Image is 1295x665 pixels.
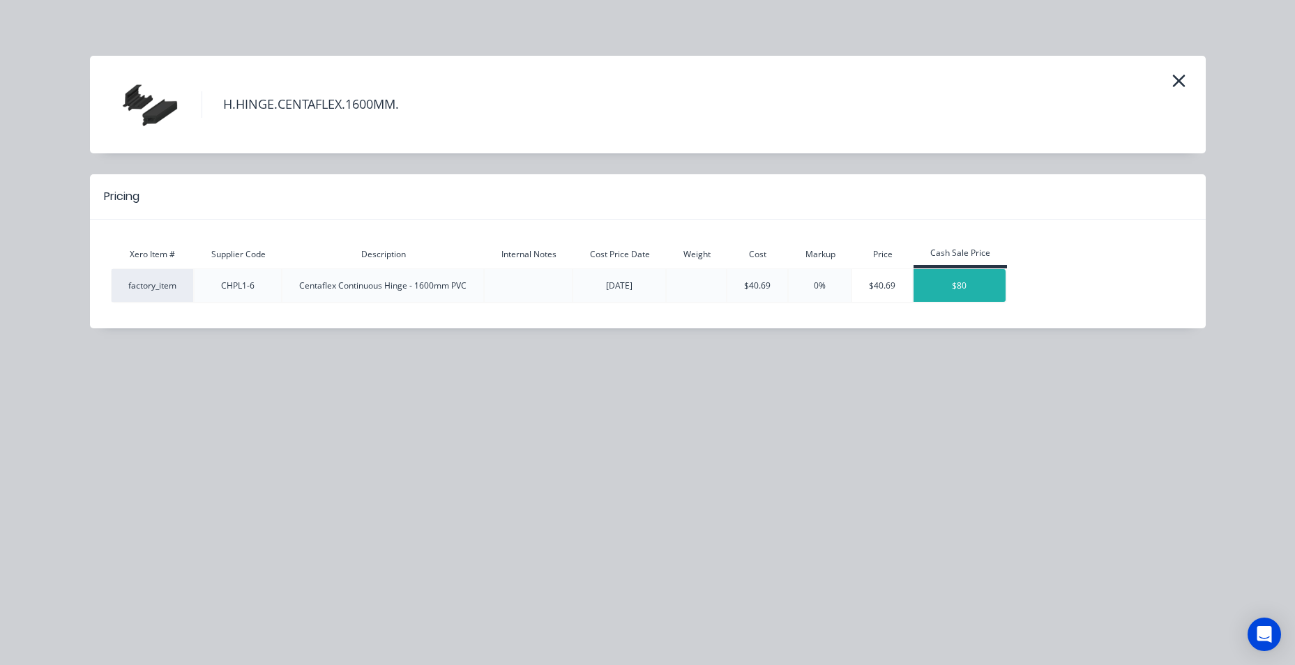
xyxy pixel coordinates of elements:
[789,280,851,292] div: 0%
[112,280,193,292] div: factory_item
[195,280,281,292] div: CHPL1-6
[111,248,195,261] div: Xero Item #
[573,248,667,261] div: Cost Price Date
[852,280,912,292] div: $40.69
[111,70,181,139] img: H.HINGE.CENTAFLEX.1600MM.
[202,91,399,118] h4: H.HINGE.CENTAFLEX.1600MM.
[485,248,573,261] div: Internal Notes
[852,248,914,261] div: Price
[789,248,852,261] div: Markup
[914,280,1006,292] div: $80
[282,248,485,261] div: Description
[282,280,483,292] div: Centaflex Continuous Hinge - 1600mm PVC
[914,247,1007,259] div: Cash Sale Price
[727,280,787,292] div: $40.69
[573,280,665,292] div: [DATE]
[727,248,789,261] div: Cost
[667,248,727,261] div: Weight
[195,248,282,261] div: Supplier Code
[1248,618,1281,651] div: Open Intercom Messenger
[104,188,139,205] div: Pricing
